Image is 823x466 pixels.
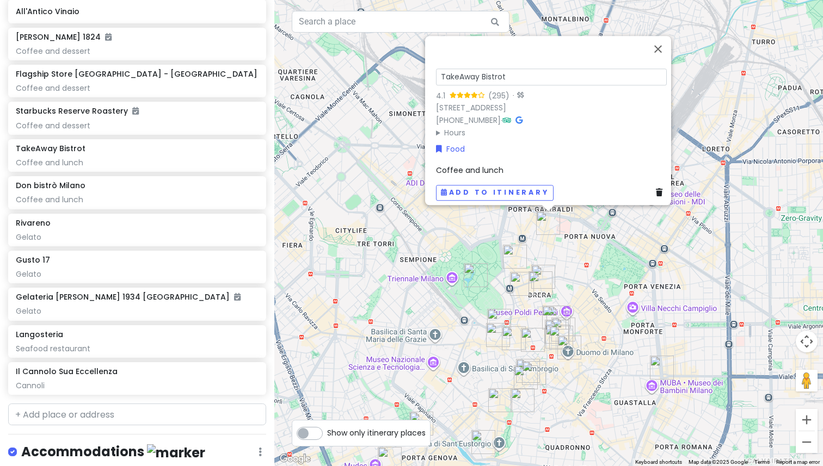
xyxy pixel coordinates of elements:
h6: Langosteria [16,330,63,339]
div: Gelato [16,306,258,316]
div: Teatro alla Scala [542,306,566,330]
div: All'Antico Vinaio [522,361,546,385]
div: Gusto 17 [546,306,570,330]
input: Add a title [436,69,667,85]
img: Google [277,452,313,466]
div: Gelateria Umberto 1934 Milano [650,356,674,380]
div: Rossini Ristorante Pizzeria [514,365,538,389]
div: Colonne di San Lorenzo [488,388,512,412]
div: Langosteria [409,412,433,436]
div: La Feltrinelli [545,325,569,349]
button: Zoom in [796,409,818,431]
a: Food [436,143,465,155]
div: Via Torino [516,359,540,383]
div: TakeAway Bistrot [536,211,560,235]
i: Added to itinerary [132,107,139,115]
div: Gelato [16,269,258,279]
div: Gino Sorbillo - Pizza Gourmand [549,326,573,350]
button: Map camera controls [796,331,818,352]
div: (295) [488,90,509,102]
div: Italian Stock Exchange [502,326,526,350]
h4: Accommodations [21,443,205,461]
div: Don bistrò Milano [511,388,535,412]
h6: Starbucks Reserve Roastery [16,106,139,116]
div: 4.1 [436,90,450,102]
div: · [509,91,524,102]
h6: Flagship Store [GEOGRAPHIC_DATA] - [GEOGRAPHIC_DATA] [16,69,257,79]
div: Coffee and dessert [16,83,258,93]
button: Zoom out [796,431,818,453]
div: · [436,66,667,139]
h6: Il Cannolo Sua Eccellenza [16,366,118,376]
div: Teatro Dal Verme [487,309,511,333]
a: Terms (opens in new tab) [754,459,770,465]
button: Keyboard shortcuts [635,458,682,466]
a: Delete place [656,187,667,198]
div: Galleria Vittorio Emanuele II [545,320,569,344]
h6: Don bistrò Milano [16,181,85,190]
div: Porta Garibaldi [530,185,554,209]
div: Pinacoteca di Brera [531,265,555,289]
h6: All'Antico Vinaio [16,7,258,16]
button: Close [645,36,671,62]
img: marker [147,444,205,461]
i: Added to itinerary [105,33,112,41]
h6: TakeAway Bistrot [16,144,85,153]
h6: Rivareno [16,218,51,228]
summary: Hours [436,127,667,139]
div: Starbucks Reserve Roastery [521,328,545,352]
i: Added to itinerary [234,293,241,301]
input: Search a place [292,11,509,33]
div: Coffee and lunch [16,195,258,204]
a: [PHONE_NUMBER] [436,115,501,126]
a: Report a map error [776,459,820,465]
div: Brera [529,271,552,295]
span: Show only itinerary places [327,427,426,439]
button: Add to itinerary [436,185,554,201]
div: Coffee and dessert [16,46,258,56]
h6: Gusto 17 [16,255,50,265]
div: Rivareno [510,272,534,296]
div: Marchesi 1824 [486,323,510,347]
div: Cannoli [16,381,258,390]
a: Open this area in Google Maps (opens a new window) [277,452,313,466]
h6: Gelateria [PERSON_NAME] 1934 [GEOGRAPHIC_DATA] [16,292,241,302]
input: + Add place or address [8,403,266,425]
div: Via Pietro Panzeri, 5 [471,430,495,454]
div: Flagship Store Lavazza - Milano [551,318,575,341]
h6: [PERSON_NAME] 1824 [16,32,112,42]
div: Coffee and lunch [16,158,258,167]
i: Tripadvisor [502,116,511,124]
div: Coffee and dessert [16,121,258,131]
div: Parco Sempione [464,263,488,287]
span: Map data ©2025 Google [689,459,748,465]
div: Gelato [16,232,258,242]
a: [STREET_ADDRESS] [436,102,506,113]
div: Il Cannolo Sua Eccellenza [503,245,527,269]
div: Duomo di Milano [557,335,581,359]
button: Drag Pegman onto the map to open Street View [796,370,818,392]
div: Seafood restaurant [16,344,258,353]
span: Coffee and lunch [436,165,503,176]
i: Google Maps [515,116,523,124]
